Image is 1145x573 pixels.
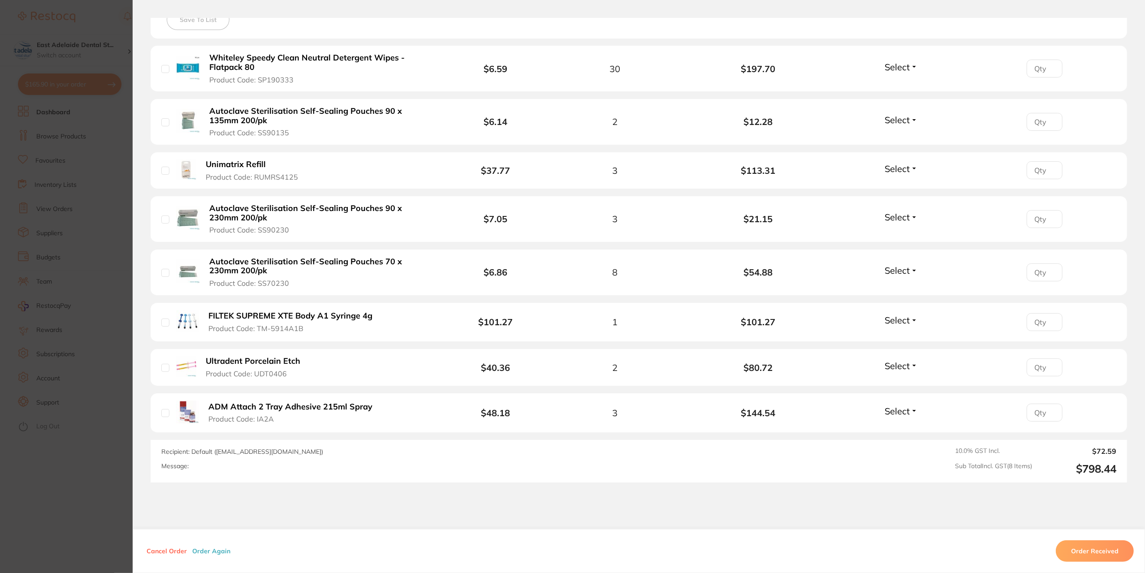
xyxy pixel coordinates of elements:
[612,267,618,277] span: 8
[144,547,190,555] button: Cancel Order
[687,317,830,327] b: $101.27
[207,106,434,138] button: Autoclave Sterilisation Self-Sealing Pouches 90 x 135mm 200/pk Product Code: SS90135
[1027,210,1063,228] input: Qty
[208,311,372,321] b: FILTEK SUPREME XTE Body A1 Syringe 4g
[612,408,618,418] span: 3
[209,53,432,72] b: Whiteley Speedy Clean Neutral Detergent Wipes - Flatpack 80
[176,109,200,133] img: Autoclave Sterilisation Self-Sealing Pouches 90 x 135mm 200/pk
[484,213,507,224] b: $7.05
[161,448,323,456] span: Recipient: Default ( [EMAIL_ADDRESS][DOMAIN_NAME] )
[1027,60,1063,78] input: Qty
[207,203,434,235] button: Autoclave Sterilisation Self-Sealing Pouches 90 x 230mm 200/pk Product Code: SS90230
[206,173,298,181] span: Product Code: RUMRS4125
[484,116,507,127] b: $6.14
[885,211,910,223] span: Select
[1027,358,1063,376] input: Qty
[885,114,910,125] span: Select
[206,402,381,424] button: ADM Attach 2 Tray Adhesive 215ml Spray Product Code: IA2A
[209,204,432,222] b: Autoclave Sterilisation Self-Sealing Pouches 90 x 230mm 200/pk
[1027,263,1063,281] input: Qty
[885,163,910,174] span: Select
[687,165,830,176] b: $113.31
[209,129,289,137] span: Product Code: SS90135
[176,56,200,80] img: Whiteley Speedy Clean Neutral Detergent Wipes - Flatpack 80
[1056,540,1134,562] button: Order Received
[481,165,510,176] b: $37.77
[612,165,618,176] span: 3
[687,408,830,418] b: $144.54
[885,360,910,371] span: Select
[208,415,274,423] span: Product Code: IA2A
[190,547,233,555] button: Order Again
[207,53,434,84] button: Whiteley Speedy Clean Neutral Detergent Wipes - Flatpack 80 Product Code: SP190333
[612,317,618,327] span: 1
[176,259,200,283] img: Autoclave Sterilisation Self-Sealing Pouches 70 x 230mm 200/pk
[882,315,920,326] button: Select
[176,401,199,423] img: ADM Attach 2 Tray Adhesive 215ml Spray
[885,265,910,276] span: Select
[203,356,311,378] button: Ultradent Porcelain Etch Product Code: UDT0406
[882,211,920,223] button: Select
[161,462,189,470] label: Message:
[612,116,618,127] span: 2
[1027,404,1063,422] input: Qty
[1027,161,1063,179] input: Qty
[882,163,920,174] button: Select
[687,64,830,74] b: $197.70
[207,257,434,288] button: Autoclave Sterilisation Self-Sealing Pouches 70 x 230mm 200/pk Product Code: SS70230
[209,257,432,276] b: Autoclave Sterilisation Self-Sealing Pouches 70 x 230mm 200/pk
[1027,313,1063,331] input: Qty
[206,370,287,378] span: Product Code: UDT0406
[609,64,620,74] span: 30
[176,310,199,333] img: FILTEK SUPREME XTE Body A1 Syringe 4g
[612,362,618,373] span: 2
[167,9,229,30] button: Save To List
[209,279,289,287] span: Product Code: SS70230
[1027,113,1063,131] input: Qty
[885,61,910,73] span: Select
[612,214,618,224] span: 3
[882,405,920,417] button: Select
[687,267,830,277] b: $54.88
[882,360,920,371] button: Select
[206,311,381,333] button: FILTEK SUPREME XTE Body A1 Syringe 4g Product Code: TM-5914A1B
[209,107,432,125] b: Autoclave Sterilisation Self-Sealing Pouches 90 x 135mm 200/pk
[206,160,266,169] b: Unimatrix Refill
[209,76,294,84] span: Product Code: SP190333
[478,316,513,327] b: $101.27
[176,159,196,180] img: Unimatrix Refill
[687,362,830,373] b: $80.72
[203,159,309,181] button: Unimatrix Refill Product Code: RUMRS4125
[882,265,920,276] button: Select
[208,324,303,332] span: Product Code: TM-5914A1B
[481,362,510,373] b: $40.36
[882,114,920,125] button: Select
[209,226,289,234] span: Product Code: SS90230
[176,356,196,376] img: Ultradent Porcelain Etch
[208,402,372,412] b: ADM Attach 2 Tray Adhesive 215ml Spray
[206,357,300,366] b: Ultradent Porcelain Etch
[955,447,1032,455] span: 10.0 % GST Incl.
[484,267,507,278] b: $6.86
[687,214,830,224] b: $21.15
[176,206,200,230] img: Autoclave Sterilisation Self-Sealing Pouches 90 x 230mm 200/pk
[882,61,920,73] button: Select
[481,407,510,418] b: $48.18
[1039,447,1116,455] output: $72.59
[885,315,910,326] span: Select
[687,116,830,127] b: $12.28
[885,405,910,417] span: Select
[484,63,507,74] b: $6.59
[1039,462,1116,475] output: $798.44
[955,462,1032,475] span: Sub Total Incl. GST ( 8 Items)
